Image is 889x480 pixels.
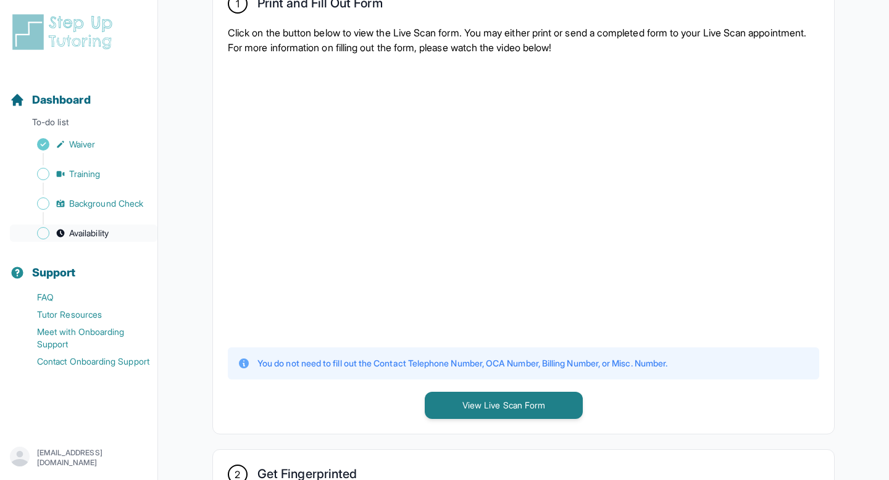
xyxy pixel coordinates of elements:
[10,195,157,212] a: Background Check
[10,306,157,323] a: Tutor Resources
[5,72,152,114] button: Dashboard
[10,289,157,306] a: FAQ
[10,323,157,353] a: Meet with Onboarding Support
[5,244,152,286] button: Support
[69,168,101,180] span: Training
[228,25,819,55] p: Click on the button below to view the Live Scan form. You may either print or send a completed fo...
[32,264,76,281] span: Support
[10,136,157,153] a: Waiver
[10,165,157,183] a: Training
[69,138,95,151] span: Waiver
[10,12,120,52] img: logo
[10,225,157,242] a: Availability
[228,65,660,335] iframe: YouTube video player
[32,91,91,109] span: Dashboard
[69,197,143,210] span: Background Check
[10,447,148,469] button: [EMAIL_ADDRESS][DOMAIN_NAME]
[69,227,109,239] span: Availability
[5,116,152,133] p: To-do list
[37,448,148,468] p: [EMAIL_ADDRESS][DOMAIN_NAME]
[257,357,667,370] p: You do not need to fill out the Contact Telephone Number, OCA Number, Billing Number, or Misc. Nu...
[10,91,91,109] a: Dashboard
[425,392,583,419] button: View Live Scan Form
[10,353,157,370] a: Contact Onboarding Support
[425,399,583,411] a: View Live Scan Form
